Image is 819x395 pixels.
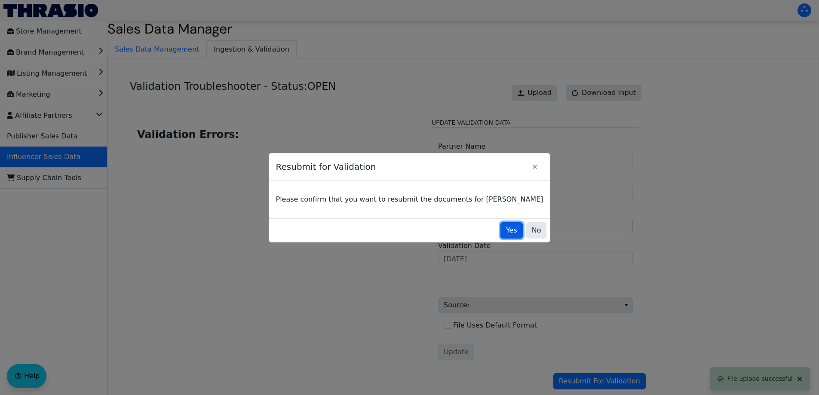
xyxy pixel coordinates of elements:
span: Resubmit for Validation [276,156,527,178]
span: No [532,225,541,236]
button: Close [527,159,543,175]
p: Please confirm that you want to resubmit the documents for [PERSON_NAME] [276,194,543,205]
button: Yes [500,222,523,239]
button: No [526,222,547,239]
span: Yes [506,225,517,236]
